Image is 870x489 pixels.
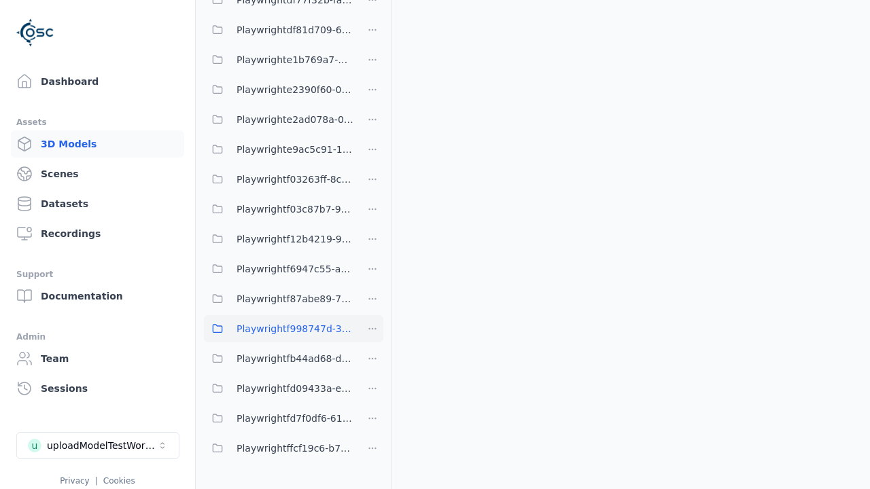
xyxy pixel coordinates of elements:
[16,266,179,283] div: Support
[11,160,184,187] a: Scenes
[204,435,353,462] button: Playwrightffcf19c6-b739-4c92-8a22-6e015c6f5c70
[237,291,353,307] span: Playwrightf87abe89-795a-4558-b272-1516c46e3a97
[237,81,353,98] span: Playwrighte2390f60-03f3-479d-b54a-66d59fed9540
[11,283,184,310] a: Documentation
[204,16,353,43] button: Playwrightdf81d709-6511-4a67-8e35-601024cdf8cb
[204,106,353,133] button: Playwrighte2ad078a-05e1-4952-9952-cd0a03d3c054
[237,22,353,38] span: Playwrightdf81d709-6511-4a67-8e35-601024cdf8cb
[237,141,353,158] span: Playwrighte9ac5c91-1b2b-4bc1-b5a3-a4be549dee4f
[204,345,353,372] button: Playwrightfb44ad68-da23-4d2e-bdbe-6e902587d381
[28,439,41,452] div: u
[60,476,89,486] a: Privacy
[16,114,179,130] div: Assets
[11,130,184,158] a: 3D Models
[204,255,353,283] button: Playwrightf6947c55-a1ff-44cb-ba80-3607a288b092
[237,321,353,337] span: Playwrightf998747d-3514-4059-9a88-ca207a52350b
[204,46,353,73] button: Playwrighte1b769a7-7552-459c-9171-81ddfa2a54bc
[204,225,353,253] button: Playwrightf12b4219-9525-4842-afac-db475d305d63
[11,190,184,217] a: Datasets
[237,440,353,456] span: Playwrightffcf19c6-b739-4c92-8a22-6e015c6f5c70
[237,410,353,427] span: Playwrightfd7f0df6-6123-459c-b40e-063e1912f236
[237,231,353,247] span: Playwrightf12b4219-9525-4842-afac-db475d305d63
[103,476,135,486] a: Cookies
[204,285,353,312] button: Playwrightf87abe89-795a-4558-b272-1516c46e3a97
[237,111,353,128] span: Playwrighte2ad078a-05e1-4952-9952-cd0a03d3c054
[237,261,353,277] span: Playwrightf6947c55-a1ff-44cb-ba80-3607a288b092
[47,439,157,452] div: uploadModelTestWorkspace
[204,76,353,103] button: Playwrighte2390f60-03f3-479d-b54a-66d59fed9540
[204,375,353,402] button: Playwrightfd09433a-e09a-46f2-a8d1-9ed2645adf93
[237,350,353,367] span: Playwrightfb44ad68-da23-4d2e-bdbe-6e902587d381
[237,201,353,217] span: Playwrightf03c87b7-9018-4775-a7d1-b47fea0411a7
[16,329,179,345] div: Admin
[11,220,184,247] a: Recordings
[204,405,353,432] button: Playwrightfd7f0df6-6123-459c-b40e-063e1912f236
[204,315,353,342] button: Playwrightf998747d-3514-4059-9a88-ca207a52350b
[11,345,184,372] a: Team
[204,196,353,223] button: Playwrightf03c87b7-9018-4775-a7d1-b47fea0411a7
[95,476,98,486] span: |
[237,52,353,68] span: Playwrighte1b769a7-7552-459c-9171-81ddfa2a54bc
[11,68,184,95] a: Dashboard
[11,375,184,402] a: Sessions
[237,171,353,187] span: Playwrightf03263ff-8cb2-4c6b-ab28-b85a449928b1
[237,380,353,397] span: Playwrightfd09433a-e09a-46f2-a8d1-9ed2645adf93
[204,166,353,193] button: Playwrightf03263ff-8cb2-4c6b-ab28-b85a449928b1
[16,432,179,459] button: Select a workspace
[16,14,54,52] img: Logo
[204,136,353,163] button: Playwrighte9ac5c91-1b2b-4bc1-b5a3-a4be549dee4f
